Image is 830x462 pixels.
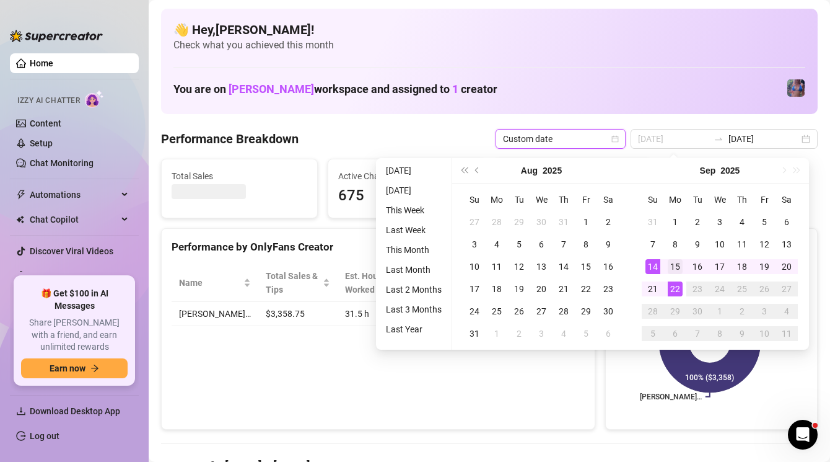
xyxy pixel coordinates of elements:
[775,300,798,322] td: 2025-10-04
[775,322,798,345] td: 2025-10-11
[503,130,618,148] span: Custom date
[489,237,504,252] div: 4
[508,233,530,255] td: 2025-08-05
[30,118,61,128] a: Content
[645,215,660,229] div: 31
[645,282,660,296] div: 21
[787,79,805,97] img: Jaylie
[775,211,798,233] td: 2025-09-06
[338,302,417,326] td: 31.5 h
[452,82,458,96] span: 1
[731,189,753,211] th: Th
[85,90,104,108] img: AI Chatter
[556,237,571,252] div: 7
[753,278,775,300] td: 2025-09-26
[753,255,775,278] td: 2025-09-19
[463,300,486,322] td: 2025-08-24
[534,215,549,229] div: 30
[553,211,575,233] td: 2025-07-31
[30,406,120,416] span: Download Desktop App
[735,282,749,296] div: 25
[90,364,99,373] span: arrow-right
[30,158,94,168] a: Chat Monitoring
[735,237,749,252] div: 11
[172,264,258,302] th: Name
[779,282,794,296] div: 27
[709,189,731,211] th: We
[686,233,709,255] td: 2025-09-09
[731,255,753,278] td: 2025-09-18
[575,211,597,233] td: 2025-08-01
[534,304,549,319] div: 27
[556,326,571,341] div: 4
[664,189,686,211] th: Mo
[597,278,619,300] td: 2025-08-23
[757,326,772,341] div: 10
[664,233,686,255] td: 2025-09-08
[601,215,616,229] div: 2
[728,132,799,146] input: End date
[486,322,508,345] td: 2025-09-01
[530,233,553,255] td: 2025-08-06
[753,233,775,255] td: 2025-09-12
[690,304,705,319] div: 30
[597,233,619,255] td: 2025-08-09
[521,158,538,183] button: Choose a month
[575,300,597,322] td: 2025-08-29
[457,158,471,183] button: Last year (Control + left)
[463,255,486,278] td: 2025-08-10
[381,322,447,337] li: Last Year
[489,282,504,296] div: 18
[463,322,486,345] td: 2025-08-31
[381,223,447,238] li: Last Week
[512,326,526,341] div: 2
[179,276,241,290] span: Name
[173,21,805,38] h4: 👋 Hey, [PERSON_NAME] !
[775,233,798,255] td: 2025-09-13
[668,259,683,274] div: 15
[779,215,794,229] div: 6
[467,215,482,229] div: 27
[638,132,709,146] input: Start date
[463,211,486,233] td: 2025-07-27
[597,189,619,211] th: Sa
[21,317,128,353] span: Share [PERSON_NAME] with a friend, and earn unlimited rewards
[575,322,597,345] td: 2025-09-05
[345,269,400,296] div: Est. Hours Worked
[601,237,616,252] div: 9
[779,237,794,252] div: 13
[645,304,660,319] div: 28
[508,278,530,300] td: 2025-08-19
[161,130,299,148] h4: Performance Breakdown
[597,322,619,345] td: 2025-09-06
[735,326,749,341] div: 9
[486,233,508,255] td: 2025-08-04
[467,304,482,319] div: 24
[709,300,731,322] td: 2025-10-01
[753,322,775,345] td: 2025-10-10
[668,237,683,252] div: 8
[779,259,794,274] div: 20
[712,259,727,274] div: 17
[668,282,683,296] div: 22
[486,189,508,211] th: Mo
[381,242,447,257] li: This Month
[30,138,53,148] a: Setup
[530,322,553,345] td: 2025-09-03
[534,259,549,274] div: 13
[530,278,553,300] td: 2025-08-20
[775,255,798,278] td: 2025-09-20
[489,304,504,319] div: 25
[50,363,85,373] span: Earn now
[575,255,597,278] td: 2025-08-15
[690,282,705,296] div: 23
[338,184,474,208] span: 675
[471,158,484,183] button: Previous month (PageUp)
[467,259,482,274] div: 10
[575,233,597,255] td: 2025-08-08
[172,302,258,326] td: [PERSON_NAME]…
[664,278,686,300] td: 2025-09-22
[731,322,753,345] td: 2025-10-09
[712,326,727,341] div: 8
[21,288,128,312] span: 🎁 Get $100 in AI Messages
